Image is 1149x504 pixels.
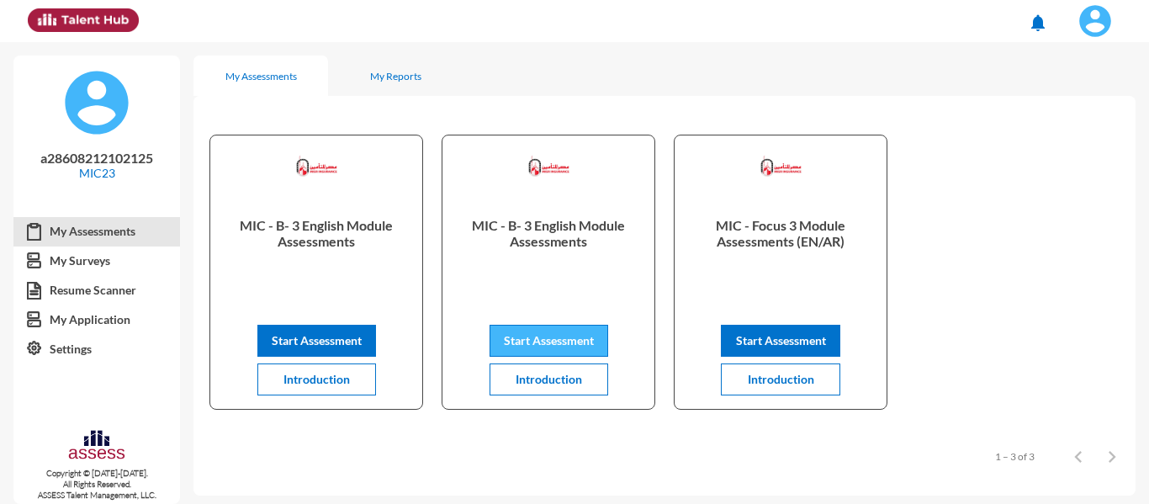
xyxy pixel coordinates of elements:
[13,216,180,247] a: My Assessments
[257,325,376,357] button: Start Assessment
[490,333,608,347] a: Start Assessment
[257,333,376,347] a: Start Assessment
[67,428,125,464] img: assesscompany-logo.png
[224,217,409,284] p: MIC - B- 3 English Module Assessments
[736,333,826,347] span: Start Assessment
[522,149,577,184] img: c6fda620-b1f1-11ed-a098-77f33bda2b81_%20MIC%20-%20B-%203%20English%20Module%20Assessments
[1028,13,1048,33] mat-icon: notifications
[490,363,608,395] button: Introduction
[688,217,873,284] p: MIC - Focus 3 Module Assessments (EN/AR)
[283,372,350,386] span: Introduction
[13,334,180,364] a: Settings
[504,333,594,347] span: Start Assessment
[748,372,814,386] span: Introduction
[456,217,641,284] p: MIC - B- 3 English Module Assessments
[995,450,1035,463] div: 1 – 3 of 3
[721,363,839,395] button: Introduction
[13,468,180,501] p: Copyright © [DATE]-[DATE]. All Rights Reserved. ASSESS Talent Management, LLC.
[63,69,130,136] img: default%20profile%20image.svg
[1062,439,1095,473] button: Previous page
[13,246,180,276] a: My Surveys
[13,275,180,305] a: Resume Scanner
[721,325,839,357] button: Start Assessment
[290,149,345,184] img: c6fda620-b1f1-11ed-a098-77f33bda2b81_%20MIC%20-%20B-%203%20English%20Module%20Assessments
[516,372,582,386] span: Introduction
[490,325,608,357] button: Start Assessment
[1095,439,1129,473] button: Next page
[27,166,167,180] p: MIC23
[27,150,167,166] p: a28608212102125
[272,333,362,347] span: Start Assessment
[370,70,421,82] div: My Reports
[257,363,376,395] button: Introduction
[755,149,809,184] img: 16b8e090-b1e7-11ed-a098-77f33bda2b81_AR)
[225,70,297,82] div: My Assessments
[721,333,839,347] a: Start Assessment
[13,305,180,335] a: My Application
